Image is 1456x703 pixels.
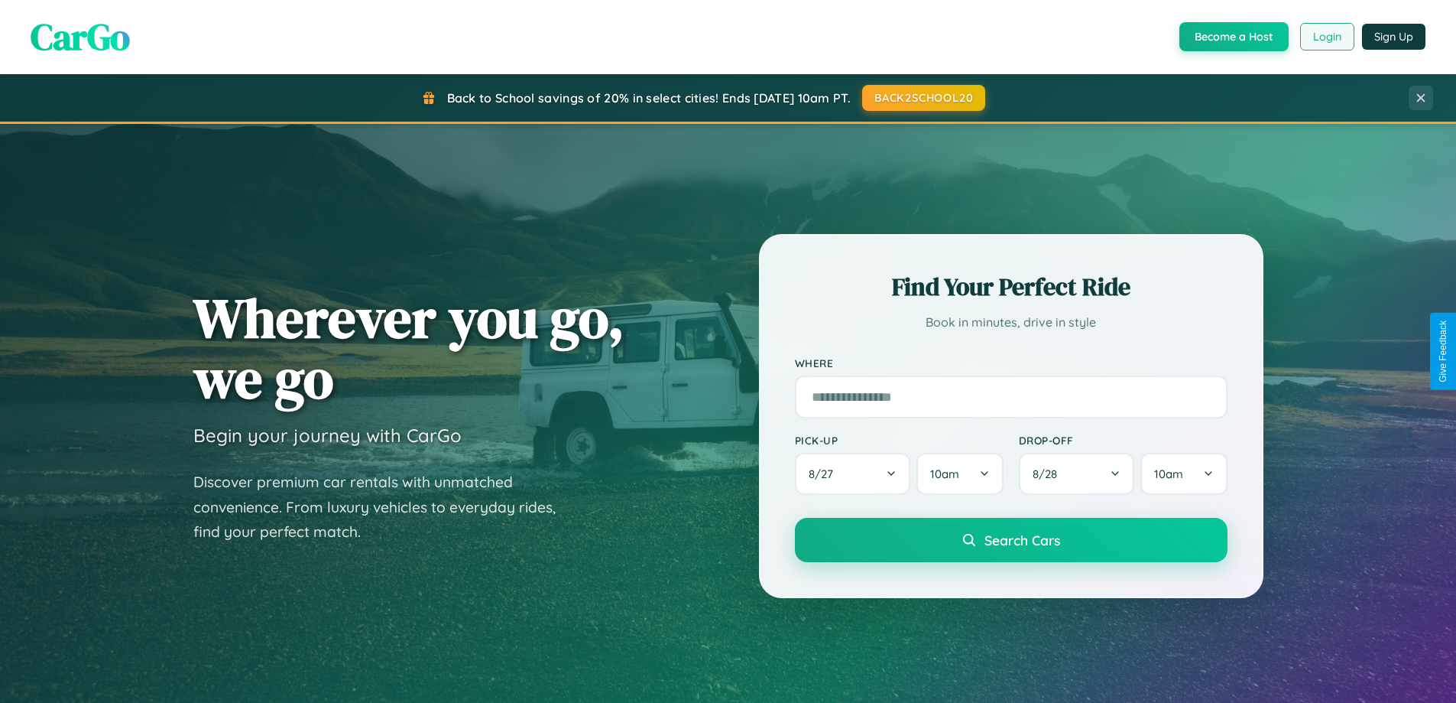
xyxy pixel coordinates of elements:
button: 10am [916,453,1003,495]
span: 8 / 28 [1033,467,1065,481]
label: Drop-off [1019,434,1227,447]
h3: Begin your journey with CarGo [193,424,462,447]
div: Give Feedback [1438,321,1448,382]
button: Sign Up [1362,24,1425,50]
button: 8/28 [1019,453,1135,495]
button: BACK2SCHOOL20 [862,85,985,111]
h1: Wherever you go, we go [193,288,624,408]
span: 10am [1154,467,1183,481]
span: 8 / 27 [809,467,841,481]
button: 8/27 [795,453,911,495]
button: 10am [1140,453,1227,495]
button: Become a Host [1179,22,1289,51]
span: CarGo [31,11,130,62]
span: Search Cars [984,532,1060,548]
p: Discover premium car rentals with unmatched convenience. From luxury vehicles to everyday rides, ... [193,470,576,545]
p: Book in minutes, drive in style [795,311,1227,334]
label: Pick-up [795,434,1004,447]
button: Search Cars [795,518,1227,562]
span: Back to School savings of 20% in select cities! Ends [DATE] 10am PT. [447,90,851,106]
h2: Find Your Perfect Ride [795,270,1227,304]
span: 10am [930,467,959,481]
button: Login [1300,23,1354,50]
label: Where [795,356,1227,369]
